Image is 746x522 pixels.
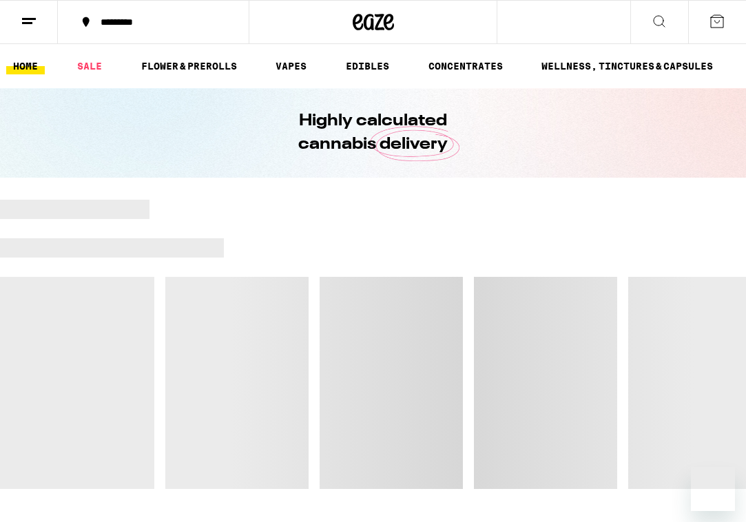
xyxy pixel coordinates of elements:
a: WELLNESS, TINCTURES & CAPSULES [535,58,720,74]
a: EDIBLES [339,58,396,74]
a: FLOWER & PREROLLS [134,58,244,74]
a: HOME [6,58,45,74]
a: CONCENTRATES [422,58,510,74]
h1: Highly calculated cannabis delivery [260,109,487,156]
a: SALE [70,58,109,74]
a: VAPES [269,58,313,74]
iframe: Button to launch messaging window [691,467,735,511]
